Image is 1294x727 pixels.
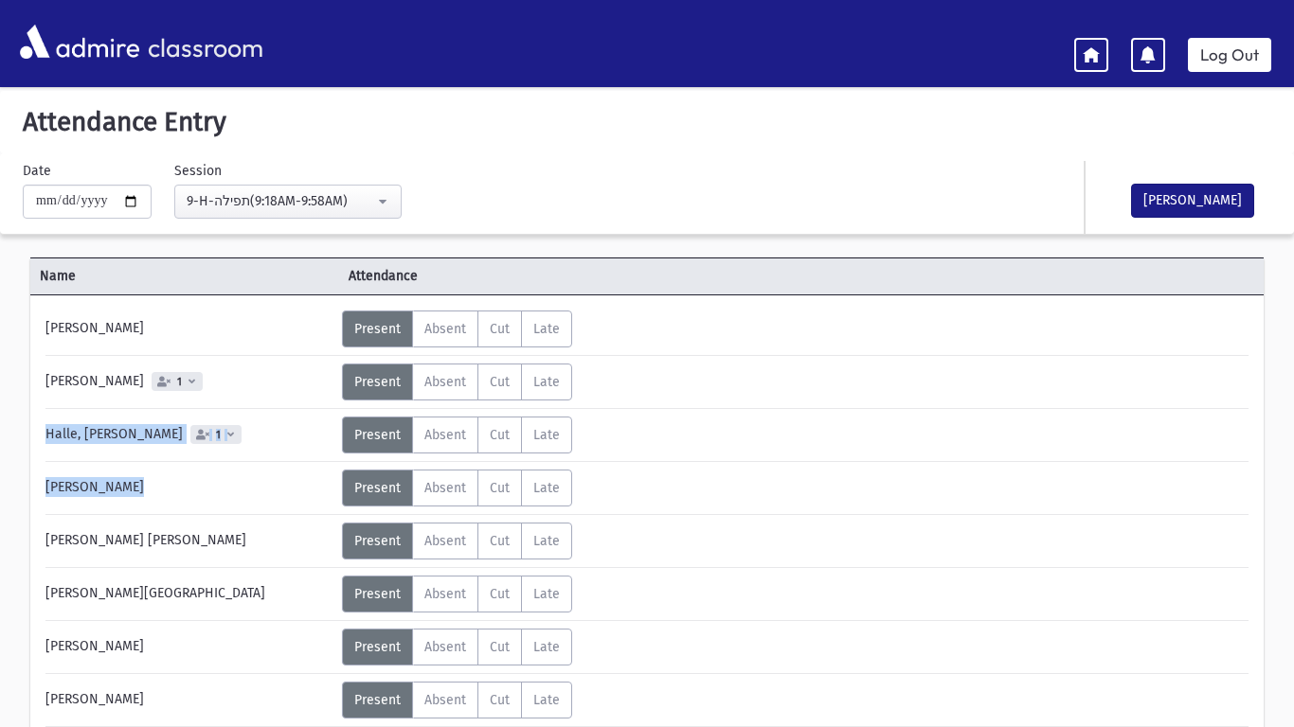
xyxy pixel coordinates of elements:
[36,310,342,347] div: [PERSON_NAME]
[342,682,572,718] div: AttTypes
[490,427,510,443] span: Cut
[174,185,402,219] button: 9-H-תפילה(9:18AM-9:58AM)
[187,191,374,211] div: 9-H-תפילה(9:18AM-9:58AM)
[30,266,339,286] span: Name
[36,417,342,453] div: Halle, [PERSON_NAME]
[533,321,560,337] span: Late
[15,106,1279,138] h5: Attendance Entry
[533,427,560,443] span: Late
[36,470,342,506] div: [PERSON_NAME]
[342,576,572,612] div: AttTypes
[490,321,510,337] span: Cut
[424,533,466,549] span: Absent
[490,533,510,549] span: Cut
[354,533,401,549] span: Present
[424,374,466,390] span: Absent
[533,586,560,602] span: Late
[36,629,342,665] div: [PERSON_NAME]
[533,533,560,549] span: Late
[490,480,510,496] span: Cut
[174,161,222,181] label: Session
[36,682,342,718] div: [PERSON_NAME]
[342,417,572,453] div: AttTypes
[424,427,466,443] span: Absent
[354,427,401,443] span: Present
[424,692,466,708] span: Absent
[342,310,572,347] div: AttTypes
[342,363,572,400] div: AttTypes
[144,17,263,67] span: classroom
[490,586,510,602] span: Cut
[533,480,560,496] span: Late
[354,639,401,655] span: Present
[424,586,466,602] span: Absent
[354,480,401,496] span: Present
[1188,38,1271,72] a: Log Out
[533,639,560,655] span: Late
[342,629,572,665] div: AttTypes
[36,576,342,612] div: [PERSON_NAME][GEOGRAPHIC_DATA]
[212,429,225,441] span: 1
[15,20,144,63] img: AdmirePro
[339,266,648,286] span: Attendance
[533,374,560,390] span: Late
[342,470,572,506] div: AttTypes
[354,586,401,602] span: Present
[354,692,401,708] span: Present
[490,639,510,655] span: Cut
[36,523,342,559] div: [PERSON_NAME] [PERSON_NAME]
[354,374,401,390] span: Present
[354,321,401,337] span: Present
[490,692,510,708] span: Cut
[36,363,342,400] div: [PERSON_NAME]
[1131,184,1254,218] button: [PERSON_NAME]
[424,321,466,337] span: Absent
[424,639,466,655] span: Absent
[342,523,572,559] div: AttTypes
[173,376,186,388] span: 1
[23,161,51,181] label: Date
[424,480,466,496] span: Absent
[490,374,510,390] span: Cut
